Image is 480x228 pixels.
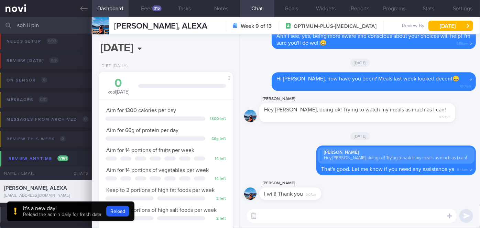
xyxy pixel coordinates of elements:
div: Review anytime [7,154,70,163]
div: No review date [5,210,63,219]
span: Aim for 14 portions of vegetables per week [106,167,209,173]
span: 9:53pm [439,113,450,120]
div: [PERSON_NAME] [320,150,472,155]
div: Chats [64,166,92,180]
div: 66 g left [209,137,226,142]
div: 0 [106,77,131,89]
span: 0 [41,77,47,83]
span: 8:44am [457,166,468,172]
div: [PERSON_NAME] [259,179,342,187]
div: It's a new day! [23,205,101,212]
div: 2 left [209,196,226,202]
span: Hey [PERSON_NAME], doing ok! Trying to watch my meals as much as I can! [264,107,446,112]
div: [EMAIL_ADDRESS][DOMAIN_NAME] [4,193,88,198]
div: Messages from Archived [5,115,90,124]
div: 14 left [209,176,226,182]
div: Diet (Daily) [99,64,128,69]
div: 2 left [209,216,226,221]
span: 10:01am [460,82,471,89]
div: [PERSON_NAME] [259,95,476,103]
div: kcal [DATE] [106,77,131,96]
span: That's good. Let me know if you need any assistance ya [321,166,454,172]
div: Hey [PERSON_NAME], doing ok! Trying to watch my meals as much as I can! [320,155,472,161]
button: Reload [106,206,129,216]
span: 1 / 161 [57,155,68,161]
span: [DATE] [350,59,370,67]
span: [PERSON_NAME], ALEXA [4,185,67,191]
span: 9:08am [456,40,468,46]
div: 14 left [209,156,226,162]
div: On sensor [5,76,49,85]
span: Keep to 2 portions of high fat foods per week [106,187,215,193]
div: Review this week [5,134,67,144]
span: Ahh I see, yes, being more aware and conscious about your choices will help! I'm sure you'll do w... [276,33,470,46]
span: Aim for 14 portions of fruits per week [106,148,194,153]
div: 1300 left [209,117,226,122]
span: 0 / 11 [39,97,48,102]
span: I will! Thank you [264,191,303,197]
span: Reload the admin daily for fresh data [23,212,101,217]
span: 0 / 93 [46,38,58,44]
span: Aim for 66g of protein per day [106,128,178,133]
span: 0 [83,116,88,122]
span: OPTIMUM-PLUS-[MEDICAL_DATA] [294,23,377,30]
button: [DATE] [428,21,473,31]
span: Review By [402,23,424,29]
span: [DATE] [350,132,370,140]
div: Messages [5,95,50,105]
div: Review [DATE] [5,56,60,65]
span: Hi [PERSON_NAME], how have you been? Meals last week looked decent😀 [276,76,459,82]
span: 0 / 9 [49,57,58,63]
div: Needs setup [5,37,59,46]
div: 315 [152,6,162,11]
strong: Week 9 of 13 [241,23,272,30]
span: 0 [60,136,66,142]
span: Keep to 2 portions of high salt foods per week [106,207,217,213]
span: Aim for 1300 calories per day [106,108,176,113]
span: 9:07am [306,191,317,197]
span: [PERSON_NAME], ALEXA [114,22,208,30]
